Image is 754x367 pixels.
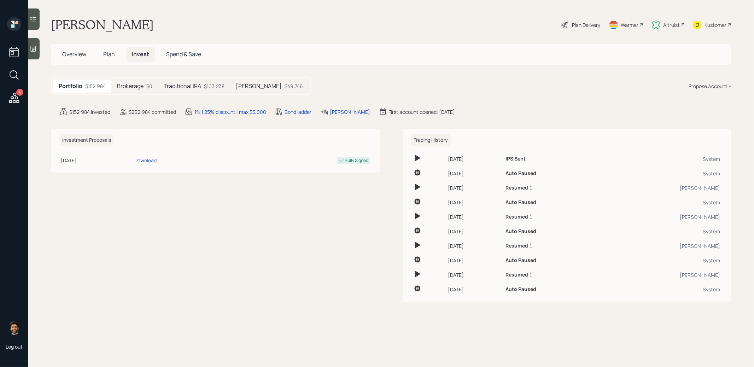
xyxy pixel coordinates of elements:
[16,89,23,96] div: 4
[505,170,536,176] h6: Auto Paused
[448,170,500,177] div: [DATE]
[505,243,528,249] h6: Resumed
[164,83,201,89] h5: Traditional IRA
[132,50,149,58] span: Invest
[505,228,536,234] h6: Auto Paused
[505,286,536,292] h6: Auto Paused
[505,199,536,205] h6: Auto Paused
[663,21,680,29] div: Altruist
[285,108,311,116] div: Bond ladder
[603,286,720,293] div: System
[236,83,282,89] h5: [PERSON_NAME]
[505,156,526,162] h6: IPS Sent
[146,82,152,90] div: $0
[285,82,303,90] div: $49,746
[448,242,500,250] div: [DATE]
[6,343,23,350] div: Log out
[103,50,115,58] span: Plan
[134,157,157,164] div: Download
[603,155,720,163] div: System
[505,272,528,278] h6: Resumed
[603,228,720,235] div: System
[448,213,500,221] div: [DATE]
[59,83,82,89] h5: Portfolio
[69,108,110,116] div: $152,984 invested
[388,108,455,116] div: First account opened: [DATE]
[603,271,720,279] div: [PERSON_NAME]
[505,185,528,191] h6: Resumed
[194,108,266,116] div: 1% | 25% discount | max $5,000
[448,286,500,293] div: [DATE]
[603,184,720,192] div: [PERSON_NAME]
[689,82,731,90] div: Propose Account +
[448,199,500,206] div: [DATE]
[448,257,500,264] div: [DATE]
[129,108,176,116] div: $262,984 committed
[7,321,21,335] img: eric-schwartz-headshot.png
[346,157,369,164] div: Fully Signed
[85,82,106,90] div: $152,984
[117,83,144,89] h5: Brokerage
[505,214,528,220] h6: Resumed
[448,184,500,192] div: [DATE]
[448,271,500,279] div: [DATE]
[411,134,451,146] h6: Trading History
[603,170,720,177] div: System
[603,242,720,250] div: [PERSON_NAME]
[603,257,720,264] div: System
[62,50,86,58] span: Overview
[61,157,131,164] div: [DATE]
[204,82,224,90] div: $103,238
[330,108,370,116] div: [PERSON_NAME]
[448,228,500,235] div: [DATE]
[572,21,600,29] div: Plan Delivery
[705,21,726,29] div: Kustomer
[603,199,720,206] div: System
[59,134,114,146] h6: Investment Proposals
[603,213,720,221] div: [PERSON_NAME]
[51,17,154,33] h1: [PERSON_NAME]
[166,50,201,58] span: Spend & Save
[621,21,638,29] div: Warmer
[448,155,500,163] div: [DATE]
[505,257,536,263] h6: Auto Paused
